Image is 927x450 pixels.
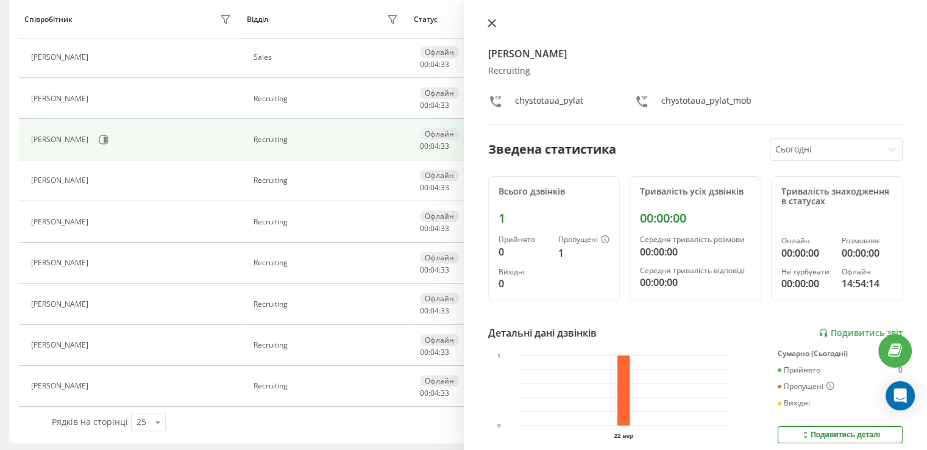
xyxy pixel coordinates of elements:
div: Офлайн [420,375,459,387]
div: Онлайн [781,237,832,245]
div: Sales [254,53,402,62]
span: 00 [420,388,428,398]
div: 0 [898,366,903,374]
div: 0 [499,276,549,291]
div: Recruiting [254,176,402,185]
div: Пропущені [558,235,609,245]
span: 04 [430,265,439,275]
div: 00:00:00 [781,246,832,260]
div: 00:00:00 [640,211,751,226]
div: Прийнято [778,366,820,374]
div: 25 [137,416,146,428]
div: Recruiting [488,66,903,76]
div: 00:00:00 [640,275,751,290]
div: Середня тривалість відповіді [640,266,751,275]
span: 04 [430,388,439,398]
div: 00:00:00 [640,245,751,259]
div: Тривалість усіх дзвінків [640,187,751,197]
span: 04 [430,223,439,234]
div: [PERSON_NAME] [31,300,91,309]
text: 22 вер [614,432,633,439]
div: Recruiting [254,218,402,226]
span: 04 [430,305,439,316]
span: 33 [441,182,449,193]
div: Офлайн [420,46,459,58]
div: Середня тривалість розмови [640,235,751,244]
div: 1 [499,211,609,226]
div: Офлайн [420,87,459,99]
div: : : [420,307,449,315]
div: [PERSON_NAME] [31,341,91,349]
div: 14:54:14 [842,276,892,291]
div: 0 [499,245,549,259]
div: Recruiting [254,95,402,103]
div: Офлайн [420,293,459,304]
span: 04 [430,59,439,70]
div: Офлайн [420,170,459,181]
div: Вихідні [778,399,810,407]
div: Прийнято [499,235,549,244]
div: [PERSON_NAME] [31,176,91,185]
div: [PERSON_NAME] [31,135,91,144]
div: : : [420,60,449,69]
div: : : [420,348,449,357]
div: Детальні дані дзвінків [488,326,597,340]
span: 04 [430,182,439,193]
div: chystotaua_pylat_mob [661,95,751,112]
div: 1 [558,246,609,260]
span: 33 [441,388,449,398]
div: Офлайн [420,252,459,263]
span: 33 [441,265,449,275]
div: Відділ [247,15,268,24]
div: Open Intercom Messenger [886,381,915,410]
div: Статус [414,15,438,24]
text: 0 [497,422,501,429]
button: Подивитись деталі [778,426,903,443]
div: Зведена статистика [488,140,616,159]
span: 00 [420,141,428,151]
span: 33 [441,347,449,357]
span: 33 [441,59,449,70]
div: [PERSON_NAME] [31,218,91,226]
span: 00 [420,305,428,316]
div: Всього дзвінків [499,187,609,197]
span: 00 [420,265,428,275]
div: Recruiting [254,341,402,349]
span: Рядків на сторінці [52,416,128,427]
div: Розмовляє [842,237,892,245]
div: Recruiting [254,135,402,144]
span: 04 [430,141,439,151]
div: Recruiting [254,382,402,390]
div: : : [420,224,449,233]
div: [PERSON_NAME] [31,259,91,267]
div: Пропущені [778,382,834,391]
div: [PERSON_NAME] [31,95,91,103]
span: 00 [420,223,428,234]
div: Офлайн [420,334,459,346]
span: 33 [441,305,449,316]
h4: [PERSON_NAME] [488,46,903,61]
div: : : [420,389,449,398]
div: 00:00:00 [842,246,892,260]
div: Recruiting [254,300,402,309]
div: Тривалість знаходження в статусах [781,187,892,207]
span: 00 [420,182,428,193]
div: : : [420,101,449,110]
text: 1 [497,352,501,359]
div: chystotaua_pylat [515,95,583,112]
div: : : [420,142,449,151]
span: 33 [441,141,449,151]
div: [PERSON_NAME] [31,53,91,62]
div: Recruiting [254,259,402,267]
div: [PERSON_NAME] [31,382,91,390]
span: 00 [420,59,428,70]
span: 04 [430,100,439,110]
div: Подивитись деталі [800,430,880,440]
div: Офлайн [420,128,459,140]
span: 04 [430,347,439,357]
div: Співробітник [24,15,73,24]
div: Сумарно (Сьогодні) [778,349,903,358]
div: : : [420,266,449,274]
span: 33 [441,223,449,234]
div: Офлайн [842,268,892,276]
